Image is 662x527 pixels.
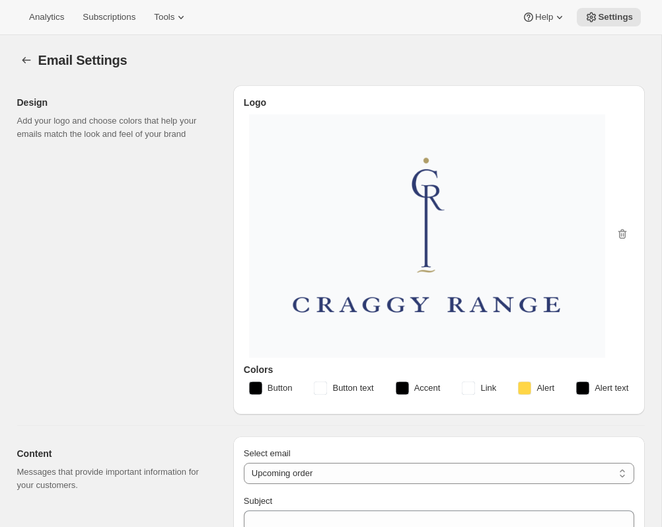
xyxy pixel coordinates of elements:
[510,378,562,399] button: Alert
[454,378,504,399] button: Link
[244,363,634,376] h3: Colors
[480,382,496,395] span: Link
[17,51,36,69] button: Settings
[268,382,293,395] span: Button
[306,378,381,399] button: Button text
[332,382,373,395] span: Button text
[154,12,174,22] span: Tools
[17,114,212,141] p: Add your logo and choose colors that help your emails match the look and feel of your brand
[21,8,72,26] button: Analytics
[17,466,212,492] p: Messages that provide important information for your customers.
[388,378,449,399] button: Accent
[244,96,634,109] h3: Logo
[17,96,212,109] h2: Design
[244,496,272,506] span: Subject
[595,382,628,395] span: Alert text
[577,8,641,26] button: Settings
[244,448,291,458] span: Select email
[29,12,64,22] span: Analytics
[535,12,553,22] span: Help
[17,447,212,460] h2: Content
[146,8,196,26] button: Tools
[75,8,143,26] button: Subscriptions
[414,382,441,395] span: Accent
[83,12,135,22] span: Subscriptions
[536,382,554,395] span: Alert
[38,53,128,67] span: Email Settings
[514,8,574,26] button: Help
[598,12,633,22] span: Settings
[262,128,592,341] img: 8BCB3B90-6C12-4033-8509-8B46BE590424.png
[568,378,636,399] button: Alert text
[241,378,301,399] button: Button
